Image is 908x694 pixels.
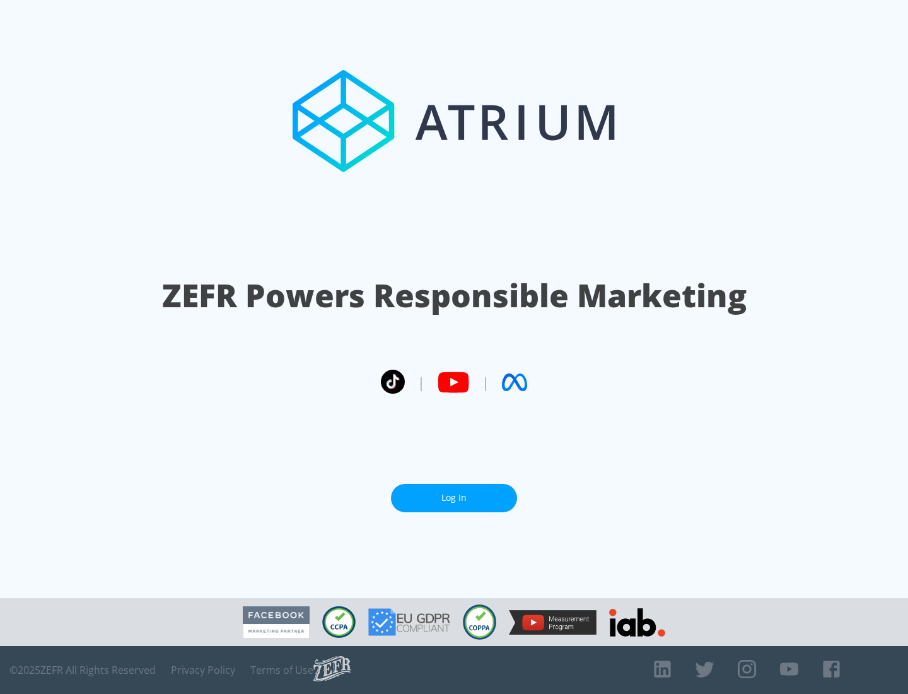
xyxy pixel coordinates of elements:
span: | [417,373,425,392]
img: IAB [609,608,665,637]
span: © 2025 ZEFR All Rights Reserved [9,664,156,676]
img: GDPR Compliant [368,608,450,636]
a: Privacy Policy [171,664,235,676]
h1: ZEFR Powers Responsible Marketing [162,274,747,317]
img: CCPA Compliant [322,606,356,638]
span: | [482,373,489,392]
a: Terms of Use [250,664,313,676]
img: YouTube Measurement Program [509,610,597,635]
img: Facebook Marketing Partner [243,606,310,638]
a: Log In [391,484,517,512]
img: COPPA Compliant [463,604,496,640]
